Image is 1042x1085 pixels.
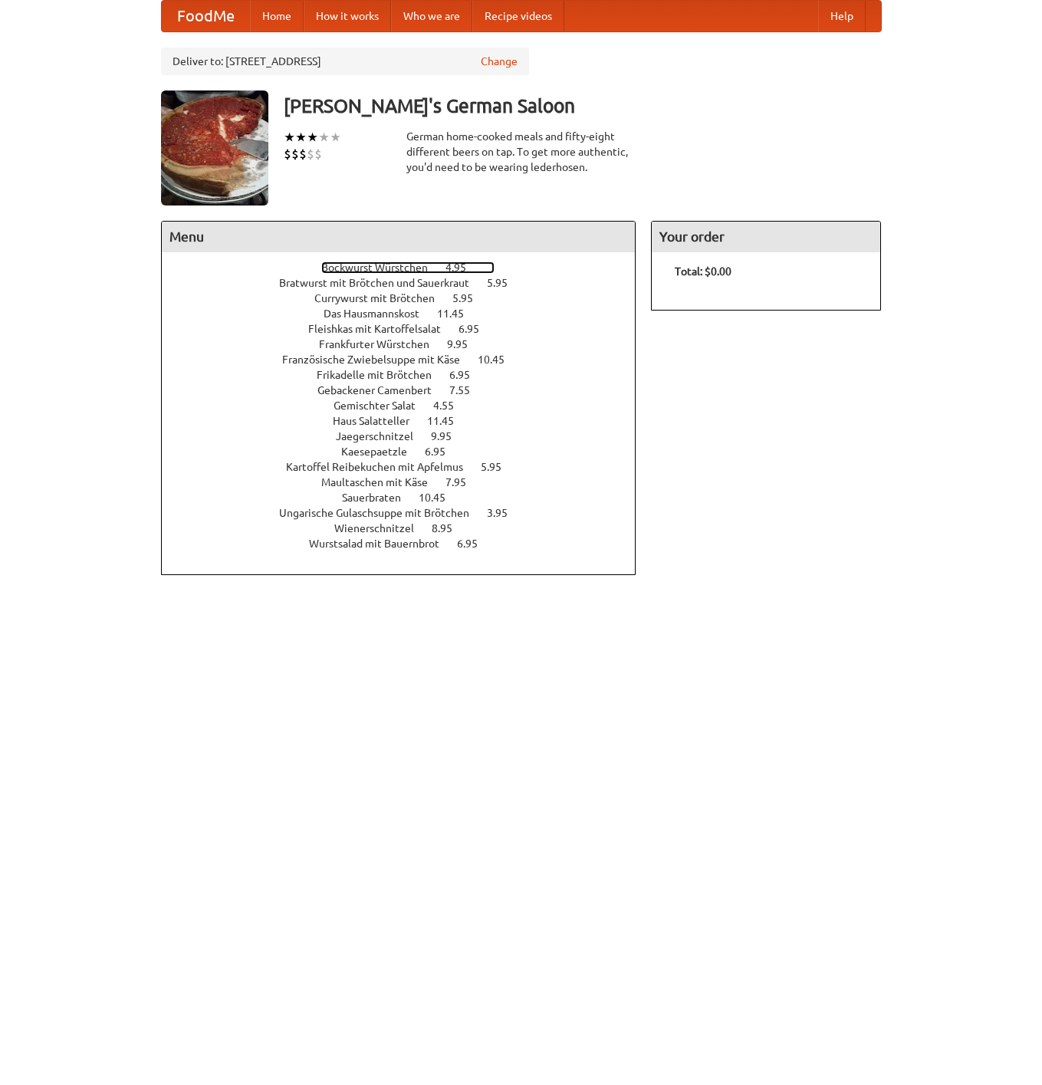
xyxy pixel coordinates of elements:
span: 10.45 [419,492,461,504]
a: Recipe videos [472,1,564,31]
span: 6.95 [449,369,485,381]
a: Französische Zwiebelsuppe mit Käse 10.45 [282,353,533,366]
span: 11.45 [437,307,479,320]
span: 7.95 [445,476,482,488]
span: Wurstsalad mit Bauernbrot [309,538,455,550]
span: 4.55 [433,399,469,412]
span: Sauerbraten [342,492,416,504]
li: ★ [307,129,318,146]
li: $ [299,146,307,163]
span: Gebackener Camenbert [317,384,447,396]
li: ★ [295,129,307,146]
span: Französische Zwiebelsuppe mit Käse [282,353,475,366]
li: $ [291,146,299,163]
a: Maultaschen mit Käse 7.95 [321,476,495,488]
span: Bockwurst Würstchen [321,261,443,274]
span: 9.95 [431,430,467,442]
span: 4.95 [445,261,482,274]
a: Bockwurst Würstchen 4.95 [321,261,495,274]
a: Frankfurter Würstchen 9.95 [319,338,496,350]
li: ★ [318,129,330,146]
div: Deliver to: [STREET_ADDRESS] [161,48,529,75]
a: Kartoffel Reibekuchen mit Apfelmus 5.95 [286,461,530,473]
span: Jaegerschnitzel [336,430,429,442]
a: Bratwurst mit Brötchen und Sauerkraut 5.95 [279,277,536,289]
a: Haus Salatteller 11.45 [333,415,482,427]
img: angular.jpg [161,90,268,205]
a: Gebackener Camenbert 7.55 [317,384,498,396]
a: Help [818,1,866,31]
span: 11.45 [427,415,469,427]
span: Frankfurter Würstchen [319,338,445,350]
a: Frikadelle mit Brötchen 6.95 [317,369,498,381]
b: Total: $0.00 [675,265,731,278]
span: 9.95 [447,338,483,350]
span: Maultaschen mit Käse [321,476,443,488]
span: 6.95 [457,538,493,550]
span: 3.95 [487,507,523,519]
h4: Menu [162,222,636,252]
span: 7.55 [449,384,485,396]
a: Das Hausmannskost 11.45 [324,307,492,320]
div: German home-cooked meals and fifty-eight different beers on tap. To get more authentic, you'd nee... [406,129,636,175]
span: 5.95 [452,292,488,304]
span: 10.45 [478,353,520,366]
h3: [PERSON_NAME]'s German Saloon [284,90,882,121]
a: Ungarische Gulaschsuppe mit Brötchen 3.95 [279,507,536,519]
a: Wienerschnitzel 8.95 [334,522,481,534]
li: $ [307,146,314,163]
span: Kaesepaetzle [341,446,422,458]
span: Ungarische Gulaschsuppe mit Brötchen [279,507,485,519]
span: 6.95 [425,446,461,458]
a: Jaegerschnitzel 9.95 [336,430,480,442]
li: $ [284,146,291,163]
span: Bratwurst mit Brötchen und Sauerkraut [279,277,485,289]
a: Currywurst mit Brötchen 5.95 [314,292,501,304]
a: Who we are [391,1,472,31]
a: FoodMe [162,1,250,31]
a: Home [250,1,304,31]
span: 5.95 [481,461,517,473]
a: Sauerbraten 10.45 [342,492,474,504]
span: 6.95 [459,323,495,335]
a: Change [481,54,518,69]
span: Frikadelle mit Brötchen [317,369,447,381]
a: Gemischter Salat 4.55 [334,399,482,412]
span: Fleishkas mit Kartoffelsalat [308,323,456,335]
a: Fleishkas mit Kartoffelsalat 6.95 [308,323,508,335]
span: Currywurst mit Brötchen [314,292,450,304]
a: How it works [304,1,391,31]
h4: Your order [652,222,880,252]
a: Kaesepaetzle 6.95 [341,446,474,458]
span: Gemischter Salat [334,399,431,412]
li: ★ [284,129,295,146]
a: Wurstsalad mit Bauernbrot 6.95 [309,538,506,550]
span: 5.95 [487,277,523,289]
span: 8.95 [432,522,468,534]
li: ★ [330,129,341,146]
span: Das Hausmannskost [324,307,435,320]
span: Haus Salatteller [333,415,425,427]
span: Kartoffel Reibekuchen mit Apfelmus [286,461,478,473]
li: $ [314,146,322,163]
span: Wienerschnitzel [334,522,429,534]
